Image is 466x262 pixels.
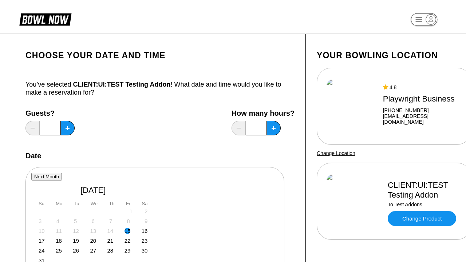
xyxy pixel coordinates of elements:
div: Not available Friday, August 1st, 2025 [130,208,133,214]
div: Choose Friday, August 22nd, 2025 [125,238,131,244]
div: Fr [126,201,130,206]
div: Choose Saturday, August 30th, 2025 [142,247,148,254]
div: Choose Sunday, August 24th, 2025 [39,247,45,254]
div: Playwright Business [383,94,462,104]
div: To Test Addons [388,202,462,207]
h1: Choose your Date and time [25,50,295,60]
label: Guests? [25,109,75,117]
div: Choose Wednesday, August 20th, 2025 [90,238,96,244]
label: How many hours? [232,109,295,117]
div: Th [109,201,114,206]
a: [EMAIL_ADDRESS][DOMAIN_NAME] [383,113,462,125]
div: Choose Wednesday, August 27th, 2025 [90,247,96,254]
a: Change Location [317,150,355,156]
div: You’ve selected ! What date and time would you like to make a reservation for? [25,80,295,96]
div: Choose Tuesday, August 19th, 2025 [73,238,79,244]
div: Not available Monday, August 4th, 2025 [56,218,59,224]
div: Choose Friday, August 15th, 2025 [125,228,131,234]
div: Choose Monday, August 25th, 2025 [56,247,62,254]
div: Su [39,201,44,206]
div: Not available Sunday, August 3rd, 2025 [39,218,42,224]
div: Tu [74,201,79,206]
div: Not available Thursday, August 14th, 2025 [107,228,114,234]
label: Date [25,152,41,160]
div: Choose Sunday, August 17th, 2025 [39,238,45,244]
div: Not available Friday, August 8th, 2025 [127,218,130,224]
a: Change Product [388,211,456,226]
div: Not available Sunday, August 10th, 2025 [39,228,45,234]
div: Not available Wednesday, August 13th, 2025 [90,228,96,234]
div: Not available Wednesday, August 6th, 2025 [92,218,95,224]
div: Choose Saturday, August 16th, 2025 [142,228,148,234]
span: Next Month [34,174,59,179]
img: CLIENT:UI:TEST Testing Addon [327,174,381,229]
div: Not available Monday, August 11th, 2025 [56,228,62,234]
div: Choose Thursday, August 21st, 2025 [107,238,114,244]
span: CLIENT:UI:TEST Testing Addon [73,81,170,88]
div: Not available Saturday, August 9th, 2025 [145,218,147,224]
div: Sa [142,201,148,206]
div: Choose Thursday, August 28th, 2025 [107,247,114,254]
div: 4.8 [383,84,462,90]
div: Not available Saturday, August 2nd, 2025 [145,208,147,214]
div: [PHONE_NUMBER] [383,107,462,113]
div: Choose Friday, August 29th, 2025 [125,247,131,254]
div: Not available Tuesday, August 12th, 2025 [73,228,79,234]
div: [DATE] [37,185,150,195]
div: Not available Thursday, August 7th, 2025 [109,218,112,224]
div: Choose Saturday, August 23rd, 2025 [142,238,148,244]
div: CLIENT:UI:TEST Testing Addon [388,180,462,200]
div: Mo [56,201,62,206]
img: Playwright Business [327,79,376,134]
button: Next Month [31,173,62,180]
div: Not available Tuesday, August 5th, 2025 [74,218,77,224]
div: Choose Tuesday, August 26th, 2025 [73,247,79,254]
div: We [91,201,98,206]
div: Choose Monday, August 18th, 2025 [56,238,62,244]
